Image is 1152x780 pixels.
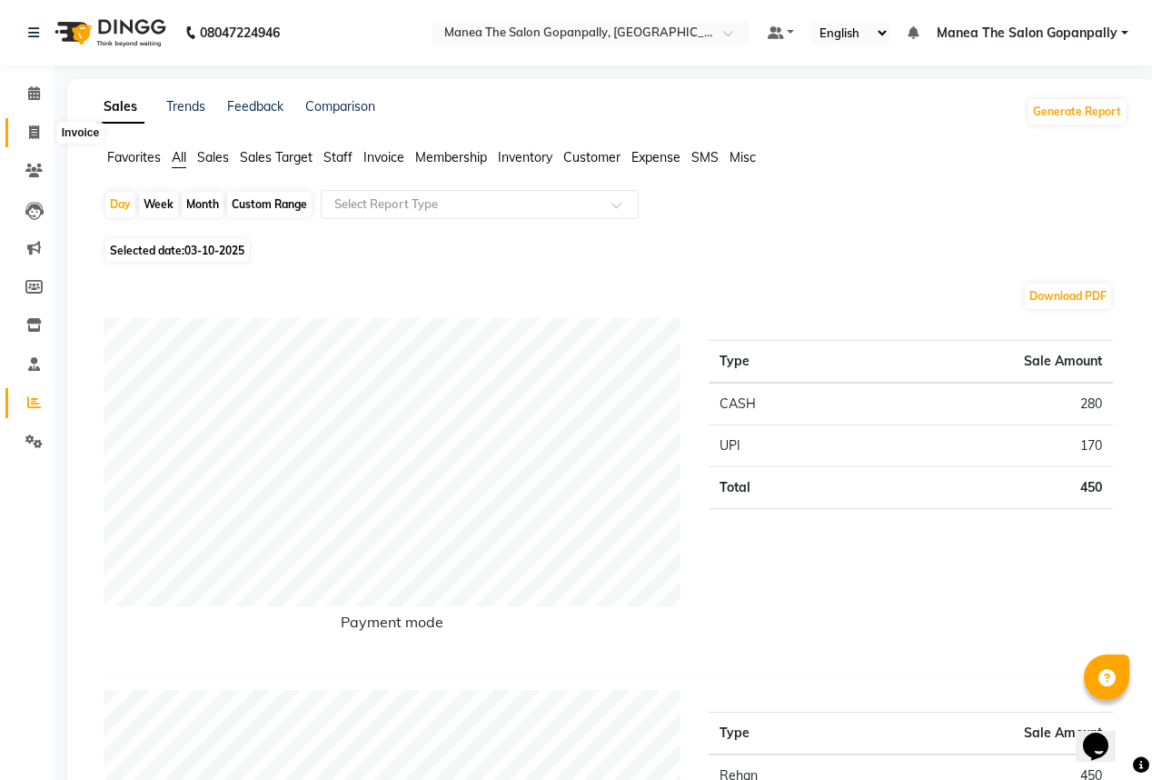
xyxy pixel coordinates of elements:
[709,713,860,755] th: Type
[415,149,487,165] span: Membership
[709,467,858,509] td: Total
[709,341,858,384] th: Type
[305,98,375,115] a: Comparison
[631,149,680,165] span: Expense
[937,24,1117,43] span: Manea The Salon Gopanpally
[105,239,249,262] span: Selected date:
[172,149,186,165] span: All
[363,149,404,165] span: Invoice
[857,383,1113,425] td: 280
[166,98,205,115] a: Trends
[1028,99,1126,125] button: Generate Report
[57,122,104,144] div: Invoice
[105,192,135,217] div: Day
[96,91,144,124] a: Sales
[184,244,244,257] span: 03-10-2025
[709,383,858,425] td: CASH
[860,713,1113,755] th: Sale Amount
[498,149,552,165] span: Inventory
[691,149,719,165] span: SMS
[227,98,283,115] a: Feedback
[104,614,681,638] h6: Payment mode
[240,149,313,165] span: Sales Target
[323,149,353,165] span: Staff
[857,425,1113,467] td: 170
[182,192,223,217] div: Month
[1025,284,1111,309] button: Download PDF
[857,341,1113,384] th: Sale Amount
[709,425,858,467] td: UPI
[227,192,312,217] div: Custom Range
[857,467,1113,509] td: 450
[1076,707,1134,762] iframe: chat widget
[139,192,178,217] div: Week
[730,149,756,165] span: Misc
[46,7,171,58] img: logo
[200,7,280,58] b: 08047224946
[197,149,229,165] span: Sales
[107,149,161,165] span: Favorites
[563,149,621,165] span: Customer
